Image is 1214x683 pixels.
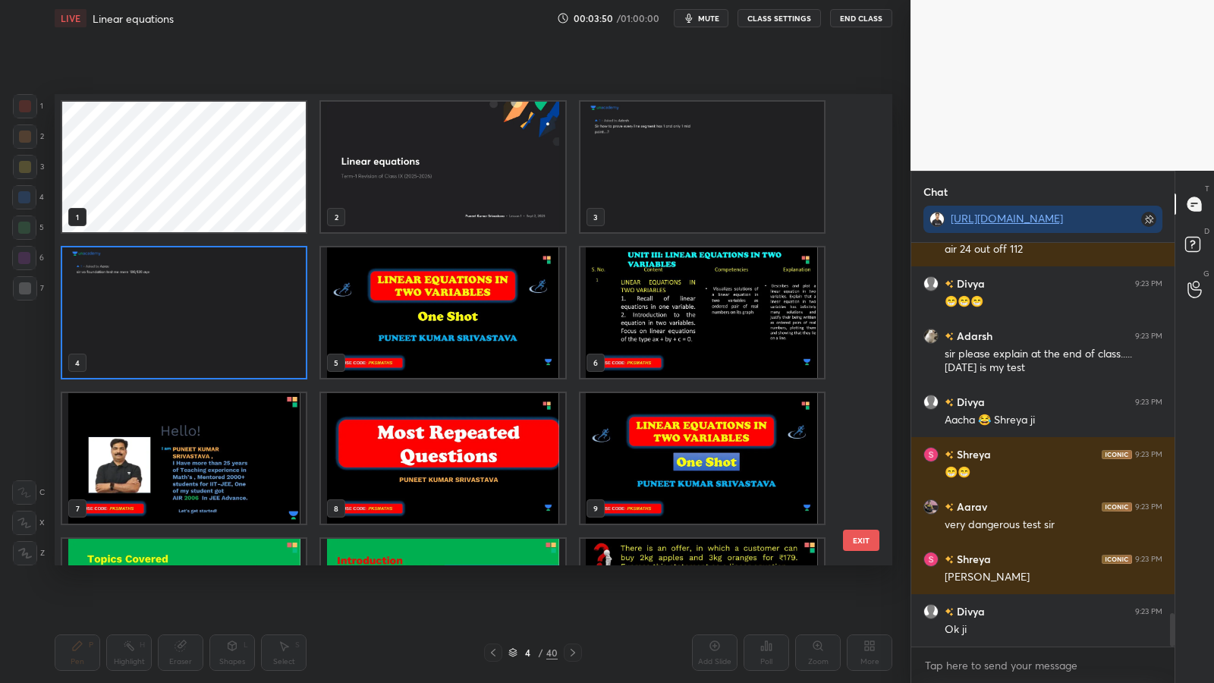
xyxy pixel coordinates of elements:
[580,539,824,669] img: 1756827492OWAAGH.pdf
[1205,183,1209,194] p: T
[929,212,945,227] img: 144b345530af4266b4014317b2bf6637.jpg
[945,518,1162,533] div: very dangerous test sir
[954,499,987,515] h6: Aarav
[945,242,1162,257] div: air 24 out off 112
[1102,502,1132,511] img: iconic-dark.1390631f.png
[1135,555,1162,564] div: 9:23 PM
[923,276,939,291] img: default.png
[945,398,954,407] img: no-rating-badge.077c3623.svg
[62,539,306,669] img: 1756827492OWAAGH.pdf
[1135,279,1162,288] div: 9:23 PM
[945,332,954,341] img: no-rating-badge.077c3623.svg
[954,603,985,619] h6: Divya
[945,465,1162,480] div: 😁😁
[830,9,892,27] button: End Class
[55,94,866,565] div: grid
[951,211,1063,225] a: [URL][DOMAIN_NAME]
[1135,332,1162,341] div: 9:23 PM
[12,216,44,240] div: 5
[546,646,558,659] div: 40
[539,648,543,657] div: /
[954,446,991,462] h6: Shreya
[923,447,939,462] img: 3
[954,275,985,291] h6: Divya
[945,556,954,564] img: no-rating-badge.077c3623.svg
[12,246,44,270] div: 6
[945,451,954,459] img: no-rating-badge.077c3623.svg
[1135,607,1162,616] div: 9:23 PM
[945,622,1162,637] div: Ok ji
[1204,225,1209,237] p: D
[12,185,44,209] div: 4
[843,530,879,551] button: EXIT
[13,94,43,118] div: 1
[954,394,985,410] h6: Divya
[321,393,565,524] img: 1756827492OWAAGH.pdf
[945,413,1162,428] div: Aacha 😂 Shreya ji
[321,247,565,378] img: 1756827492OWAAGH.pdf
[55,9,86,27] div: LIVE
[923,395,939,410] img: default.png
[954,328,992,344] h6: Adarsh
[580,102,824,232] img: Adarsh-1756828355.119068.jpg
[945,570,1162,585] div: [PERSON_NAME]
[62,247,306,378] img: Aarav-1756828397.041391.jpg
[13,276,44,301] div: 7
[923,329,939,344] img: 979bb06f5808437baaf259c70ce7495a.jpg
[698,13,719,24] span: mute
[1203,268,1209,279] p: G
[321,102,565,232] img: d3e7aa4e-8812-11f0-9762-6a3d5a7e73fd.jpg
[1135,502,1162,511] div: 9:23 PM
[674,9,728,27] button: mute
[954,551,991,567] h6: Shreya
[945,608,954,616] img: no-rating-badge.077c3623.svg
[911,243,1175,647] div: grid
[1135,450,1162,459] div: 9:23 PM
[321,539,565,669] img: 1756827492OWAAGH.pdf
[93,11,174,26] h4: Linear equations
[12,480,45,505] div: C
[945,294,1162,310] div: 😁😁😁
[12,511,45,535] div: X
[521,648,536,657] div: 4
[945,503,954,511] img: no-rating-badge.077c3623.svg
[923,604,939,619] img: default.png
[13,541,45,565] div: Z
[62,393,306,524] img: 1756827492OWAAGH.pdf
[1102,450,1132,459] img: iconic-dark.1390631f.png
[945,280,954,288] img: no-rating-badge.077c3623.svg
[738,9,821,27] button: CLASS SETTINGS
[1135,398,1162,407] div: 9:23 PM
[1102,555,1132,564] img: iconic-dark.1390631f.png
[911,172,960,212] p: Chat
[580,393,824,524] img: 1756827492OWAAGH.pdf
[13,124,44,149] div: 2
[923,499,939,515] img: 71958bc23df3477a82d9c91027a2e225.jpg
[13,155,44,179] div: 3
[945,347,1162,376] div: sir please explain at the end of class..... [DATE] is my test
[580,247,824,378] img: 1756827492OWAAGH.pdf
[923,552,939,567] img: 3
